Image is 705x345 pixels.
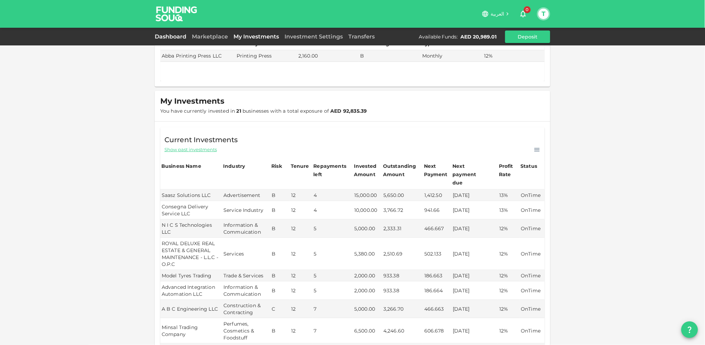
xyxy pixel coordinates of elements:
td: 4 [313,201,353,219]
td: 933.38 [382,282,423,300]
div: Outstanding Amount [383,162,418,179]
td: OnTime [520,282,545,300]
div: Profit Rate [499,162,518,179]
td: 933.38 [382,270,423,282]
td: 2,510.69 [382,238,423,270]
button: question [681,321,698,338]
td: 3,266.70 [382,300,423,318]
td: Construction & Contracting [222,300,270,318]
td: [DATE] [452,201,498,219]
td: 3,766.72 [382,201,423,219]
td: [DATE] [452,282,498,300]
a: Marketplace [189,33,231,40]
td: 502.133 [423,238,452,270]
td: 606.678 [423,318,452,344]
td: 2,000.00 [353,282,382,300]
td: 12 [290,318,313,344]
a: My Investments [231,33,282,40]
td: 12 [290,201,313,219]
td: A B C Engineering LLC [160,300,222,318]
td: 466.667 [423,219,452,238]
span: You have currently invested in businesses with a total exposure of [160,108,367,114]
td: B [270,190,290,201]
div: Next Payment [424,162,451,179]
a: Investment Settings [282,33,346,40]
td: Abba Printing Press LLC [160,50,235,62]
td: 12% [498,238,519,270]
td: C [270,300,290,318]
div: Invested Amount [354,162,381,179]
td: OnTime [520,201,545,219]
div: Industry [223,162,245,170]
td: Minsal Trading Company [160,318,222,344]
td: 5,650.00 [382,190,423,201]
td: 5,000.00 [353,219,382,238]
button: Deposit [505,31,550,43]
button: T [538,9,549,19]
td: 6,500.00 [353,318,382,344]
td: 12% [498,219,519,238]
td: 12 [290,190,313,201]
td: 2,160.00 [297,50,359,62]
span: Show past investments [164,146,217,153]
td: Printing Press [235,50,297,62]
div: Repayments left [314,162,348,179]
td: Information & Commuication [222,282,270,300]
td: 5 [313,219,353,238]
td: 12% [498,270,519,282]
div: Status [521,162,538,170]
td: 12 [290,219,313,238]
td: [DATE] [452,238,498,270]
strong: AED 92,835.39 [331,108,367,114]
td: B [270,270,290,282]
td: B [270,201,290,219]
a: Dashboard [155,33,189,40]
td: 10,000.00 [353,201,382,219]
td: [DATE] [452,318,498,344]
td: 13% [498,190,519,201]
td: 7 [313,300,353,318]
td: [DATE] [452,190,498,201]
td: 12% [498,300,519,318]
span: My Investments [160,96,224,106]
td: N I C S Technologies LLC [160,219,222,238]
td: Saasz Solutions LLC [160,190,222,201]
td: B [270,219,290,238]
td: Advertisement [222,190,270,201]
td: Perfumes, Cosmetics & Foodstuff [222,318,270,344]
td: 2,000.00 [353,270,382,282]
td: Advanced Integration Automation LLC [160,282,222,300]
span: 0 [524,6,531,13]
td: 4,246.60 [382,318,423,344]
td: 466.663 [423,300,452,318]
td: Information & Commuication [222,219,270,238]
td: 12 [290,282,313,300]
td: Trade & Services [222,270,270,282]
td: 1,412.50 [423,190,452,201]
td: OnTime [520,300,545,318]
td: [DATE] [452,300,498,318]
td: OnTime [520,219,545,238]
td: OnTime [520,318,545,344]
td: B [270,238,290,270]
span: العربية [491,11,504,17]
td: 13% [498,201,519,219]
td: ROYAL DELUXE REAL ESTATE & GENERAL MAINTENANCE - L.L.C - O.P.C [160,238,222,270]
td: 5 [313,270,353,282]
td: 5 [313,238,353,270]
td: 12 [290,238,313,270]
div: Business Name [161,162,201,170]
td: 12% [483,50,545,62]
td: Monthly [421,50,483,62]
div: AED 20,989.01 [461,33,497,40]
td: 186.663 [423,270,452,282]
td: Services [222,238,270,270]
td: 12% [498,318,519,344]
td: B [270,318,290,344]
td: OnTime [520,190,545,201]
td: 5,000.00 [353,300,382,318]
